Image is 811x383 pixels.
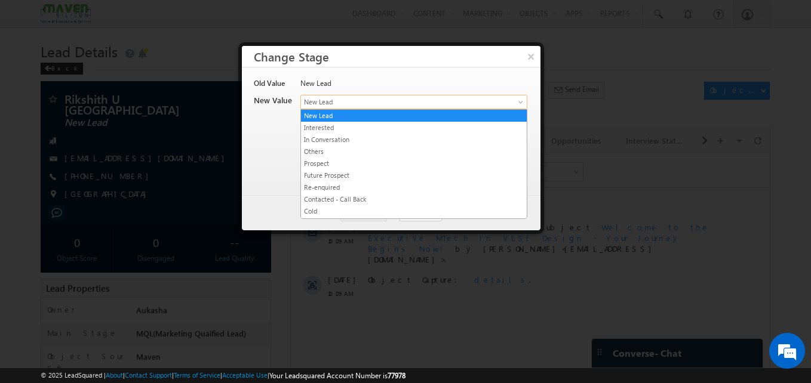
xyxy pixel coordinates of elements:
[125,371,172,379] a: Contact Support
[62,63,201,78] div: Chat with us now
[63,13,97,24] div: 77 Selected
[301,182,527,193] a: Re-enquired
[300,78,526,95] div: New Lead
[521,46,540,67] button: ×
[77,121,428,132] div: .
[222,371,268,379] a: Acceptable Use
[77,69,301,79] span: Sent email with subject
[12,9,53,27] span: Activity Type
[180,9,196,27] span: Time
[196,6,225,35] div: Minimize live chat window
[300,95,527,109] a: New Lead
[388,371,405,380] span: 77978
[269,371,405,380] span: Your Leadsquared Account Number is
[12,47,76,57] div: Earlier This Week
[254,95,293,112] div: New Value
[162,298,217,314] em: Start Chat
[37,135,73,146] span: 10:09 AM
[301,194,527,205] a: Contacted - Call Back
[77,69,428,110] div: by [PERSON_NAME]<[EMAIL_ADDRESS][DOMAIN_NAME]>.
[20,63,50,78] img: d_60004797649_company_0_60004797649
[106,371,123,379] a: About
[300,109,527,219] ul: New Lead
[301,218,527,228] a: Portal Link Shared
[16,110,218,288] textarea: Type your message and hit 'Enter'
[301,158,527,169] a: Prospect
[254,46,540,67] h3: Change Stage
[174,371,220,379] a: Terms of Service
[301,170,527,181] a: Future Prospect
[205,13,229,24] div: All Time
[301,122,527,133] a: Interested
[105,69,164,79] span: Automation
[301,97,487,107] span: New Lead
[301,110,527,121] a: New Lead
[301,146,527,157] a: Others
[60,10,149,27] div: Sales Activity,Program,Email Bounced,Email Link Clicked,Email Marked Spam & 72 more..
[254,78,293,95] div: Old Value
[301,206,527,217] a: Cold
[37,82,73,93] span: 10:09 AM
[301,134,527,145] a: In Conversation
[77,121,174,131] span: Object Capture:
[77,69,419,100] span: Welcome to the Executive MTech in VLSI Design - Your Journey Begins Now!
[183,121,238,131] span: details
[37,69,64,79] span: [DATE]
[37,121,64,132] span: [DATE]
[41,370,405,381] span: © 2025 LeadSquared | | | | |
